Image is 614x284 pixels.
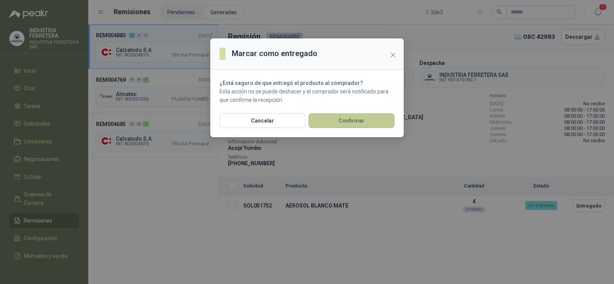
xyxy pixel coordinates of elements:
button: Close [387,49,399,61]
button: Confirmar [309,113,394,128]
h3: Marcar como entregado [232,48,317,60]
strong: ¿Está seguro de que entregó el producto al comprador? [220,80,363,86]
p: Esta acción no se puede deshacer y el comprador será notificado para que confirme la recepción. [220,87,394,104]
span: close [390,52,396,58]
button: Cancelar [220,113,305,128]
